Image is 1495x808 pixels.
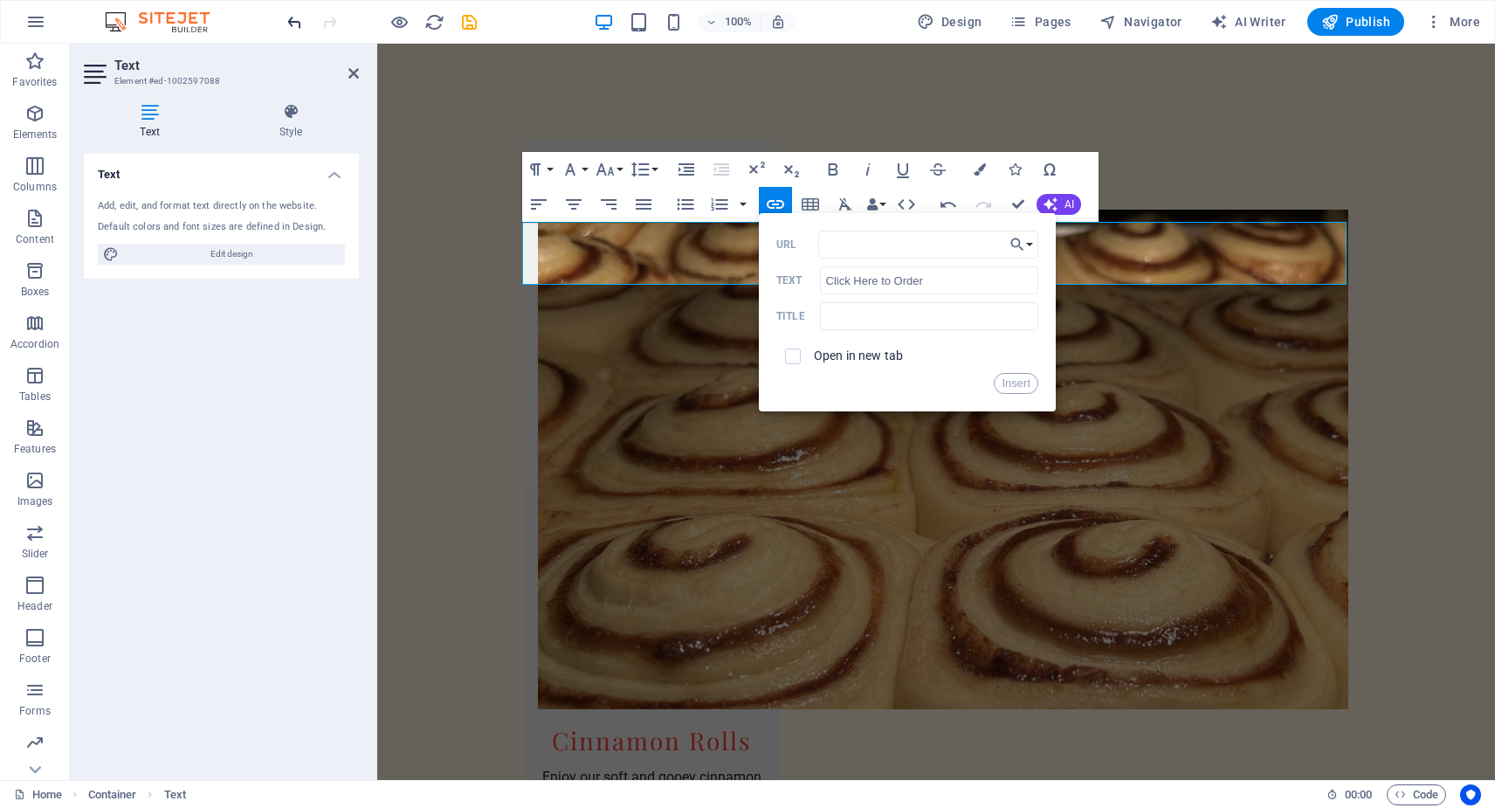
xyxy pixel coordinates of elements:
[759,187,792,222] button: Insert Link
[1009,13,1071,31] span: Pages
[740,152,773,187] button: Superscript
[100,11,231,32] img: Editor Logo
[669,187,702,222] button: Unordered List
[284,11,305,32] button: undo
[17,494,53,508] p: Images
[998,152,1031,187] button: Icons
[84,154,359,185] h4: Text
[776,274,820,287] label: Text
[776,238,818,251] label: URL
[921,152,954,187] button: Strikethrough
[21,285,50,299] p: Boxes
[886,152,920,187] button: Underline (⌘U)
[424,11,444,32] button: reload
[424,12,444,32] i: Reload page
[98,244,345,265] button: Edit design
[10,756,59,770] p: Marketing
[12,75,57,89] p: Favorites
[88,784,186,805] nav: breadcrumb
[1099,13,1182,31] span: Navigator
[459,12,479,32] i: Save (Ctrl+S)
[1064,199,1074,210] span: AI
[1002,8,1078,36] button: Pages
[389,11,410,32] button: Click here to leave preview mode and continue editing
[851,152,885,187] button: Italic (⌘I)
[13,128,58,142] p: Elements
[932,187,965,222] button: Undo (⌘Z)
[592,187,625,222] button: Align Right
[592,152,625,187] button: Font Size
[19,652,51,666] p: Footer
[910,8,989,36] button: Design
[1460,784,1481,805] button: Usercentrics
[917,13,982,31] span: Design
[98,199,345,214] div: Add, edit, and format text directly on the website.
[124,244,340,265] span: Edit design
[1203,8,1293,36] button: AI Writer
[703,187,736,222] button: Ordered List
[627,152,660,187] button: Line Height
[1033,152,1066,187] button: Special Characters
[98,220,345,235] div: Default colors and font sizes are defined in Design.
[1002,187,1035,222] button: Confirm (⌘+⏎)
[967,187,1000,222] button: Redo (⌘⇧Z)
[994,373,1038,394] button: Insert
[16,232,54,246] p: Content
[1387,784,1446,805] button: Code
[557,152,590,187] button: Font Family
[910,8,989,36] div: Design (Ctrl+Alt+Y)
[22,547,49,561] p: Slider
[14,442,56,456] p: Features
[285,12,305,32] i: Undo: Change text (Ctrl+Z)
[458,11,479,32] button: save
[1326,784,1373,805] h6: Session time
[794,187,827,222] button: Insert Table
[699,11,761,32] button: 100%
[522,152,555,187] button: Paragraph Format
[705,152,738,187] button: Decrease Indent
[19,704,51,718] p: Forms
[1321,13,1390,31] span: Publish
[1210,13,1286,31] span: AI Writer
[164,784,186,805] span: Click to select. Double-click to edit
[890,187,923,222] button: HTML
[770,14,786,30] i: On resize automatically adjust zoom level to fit chosen device.
[725,11,753,32] h6: 100%
[1357,788,1360,801] span: :
[864,187,888,222] button: Data Bindings
[627,187,660,222] button: Align Justify
[14,784,62,805] a: Click to cancel selection. Double-click to open Pages
[775,152,808,187] button: Subscript
[557,187,590,222] button: Align Center
[19,390,51,404] p: Tables
[963,152,996,187] button: Colors
[1395,784,1438,805] span: Code
[1037,194,1081,215] button: AI
[88,784,137,805] span: Click to select. Double-click to edit
[1092,8,1189,36] button: Navigator
[816,152,850,187] button: Bold (⌘B)
[776,310,820,322] label: Title
[829,187,862,222] button: Clear Formatting
[670,152,703,187] button: Increase Indent
[1345,784,1372,805] span: 00 00
[1425,13,1480,31] span: More
[84,103,223,140] h4: Text
[1418,8,1487,36] button: More
[736,187,750,222] button: Ordered List
[13,180,57,194] p: Columns
[10,337,59,351] p: Accordion
[1307,8,1404,36] button: Publish
[223,103,359,140] h4: Style
[114,58,359,73] h2: Text
[522,187,555,222] button: Align Left
[114,73,324,89] h3: Element #ed-1002597088
[17,599,52,613] p: Header
[814,349,903,363] label: Open in new tab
